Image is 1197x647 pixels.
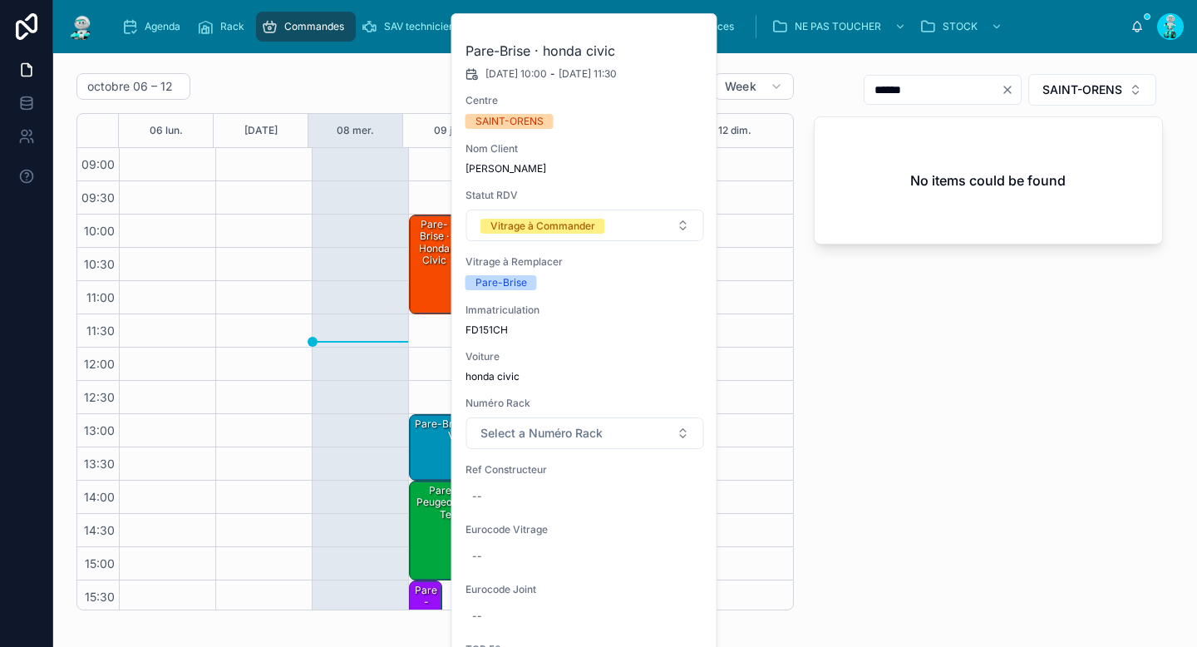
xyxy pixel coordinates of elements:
[80,423,119,437] span: 13:00
[465,463,705,477] span: Ref Constructeur
[465,370,705,383] span: honda civic
[80,257,119,271] span: 10:30
[356,12,471,42] a: SAV techniciens
[80,490,119,504] span: 14:00
[150,114,183,147] button: 06 lun.
[410,415,504,480] div: Pare-Brise · volvo v90
[559,67,617,81] span: [DATE] 11:30
[81,556,119,570] span: 15:00
[466,210,704,241] button: Select Button
[465,94,705,107] span: Centre
[465,304,705,317] span: Immatriculation
[943,20,978,33] span: STOCK
[1028,74,1156,106] button: Select Button
[465,523,705,536] span: Eurocode Vitrage
[1042,81,1122,98] span: SAINT-ORENS
[465,350,705,363] span: Voiture
[910,170,1066,190] h2: No items could be found
[256,12,356,42] a: Commandes
[472,550,482,563] div: --
[116,12,192,42] a: Agenda
[66,13,96,40] img: App logo
[475,275,527,290] div: Pare-Brise
[465,583,705,596] span: Eurocode Joint
[1001,83,1021,96] button: Clear
[87,78,173,95] h2: octobre 06 – 12
[550,67,555,81] span: -
[914,12,1011,42] a: STOCK
[412,483,503,522] div: Pare-Brise · peugeot parrtner teepee
[110,8,1130,45] div: scrollable content
[384,20,460,33] span: SAV techniciens
[412,417,503,444] div: Pare-Brise · volvo v90
[766,12,914,42] a: NE PAS TOUCHER
[77,190,119,205] span: 09:30
[472,490,482,503] div: --
[651,12,746,42] a: Assurances
[465,162,705,175] span: [PERSON_NAME]
[220,20,244,33] span: Rack
[82,290,119,304] span: 11:00
[80,224,119,238] span: 10:00
[471,12,554,42] a: Cadeaux
[80,390,119,404] span: 12:30
[80,357,119,371] span: 12:00
[465,189,705,202] span: Statut RDV
[410,215,458,314] div: Pare-Brise · honda civic
[192,12,256,42] a: Rack
[795,20,881,33] span: NE PAS TOUCHER
[465,397,705,410] span: Numéro Rack
[77,157,119,171] span: 09:00
[337,114,374,147] button: 08 mer.
[490,219,595,234] div: Vitrage à Commander
[80,523,119,537] span: 14:30
[466,417,704,449] button: Select Button
[465,41,705,61] h2: Pare-Brise · honda civic
[244,114,278,147] button: [DATE]
[480,425,603,442] span: Select a Numéro Rack
[554,12,651,42] a: Parrainages
[718,114,751,147] button: 12 dim.
[475,114,544,129] div: SAINT-ORENS
[412,217,457,269] div: Pare-Brise · honda civic
[284,20,344,33] span: Commandes
[81,590,119,604] span: 15:30
[725,79,756,94] span: Week
[145,20,180,33] span: Agenda
[80,457,119,471] span: 13:30
[714,73,794,100] button: Week
[465,323,705,337] span: FD151CH
[472,610,482,623] div: --
[410,482,504,580] div: Pare-Brise · peugeot parrtner teepee
[485,67,547,81] span: [DATE] 10:00
[465,255,705,269] span: Vitrage à Remplacer
[434,114,467,147] button: 09 jeu.
[82,323,119,338] span: 11:30
[465,142,705,156] span: Nom Client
